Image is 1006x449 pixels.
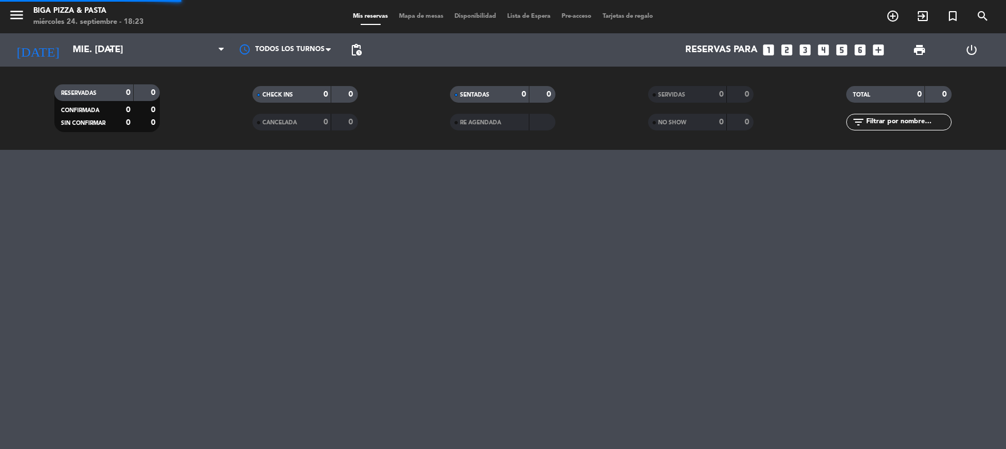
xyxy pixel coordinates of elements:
[946,9,959,23] i: turned_in_not
[871,43,886,57] i: add_box
[126,89,130,97] strong: 0
[745,90,751,98] strong: 0
[460,120,501,125] span: RE AGENDADA
[886,9,899,23] i: add_circle_outline
[913,43,926,57] span: print
[835,43,849,57] i: looks_5
[658,120,686,125] span: NO SHOW
[745,118,751,126] strong: 0
[946,33,998,67] div: LOG OUT
[853,43,867,57] i: looks_6
[347,13,393,19] span: Mis reservas
[460,92,489,98] span: SENTADAS
[151,119,158,127] strong: 0
[780,43,794,57] i: looks_two
[658,92,685,98] span: SERVIDAS
[816,43,831,57] i: looks_4
[151,89,158,97] strong: 0
[685,45,757,56] span: Reservas para
[853,92,870,98] span: TOTAL
[965,43,978,57] i: power_settings_new
[547,90,553,98] strong: 0
[8,38,67,62] i: [DATE]
[151,106,158,114] strong: 0
[865,116,951,128] input: Filtrar por nombre...
[8,7,25,27] button: menu
[33,6,144,17] div: Biga Pizza & Pasta
[61,108,99,113] span: CONFIRMADA
[942,90,949,98] strong: 0
[719,90,724,98] strong: 0
[798,43,812,57] i: looks_3
[761,43,776,57] i: looks_one
[917,90,922,98] strong: 0
[916,9,929,23] i: exit_to_app
[126,119,130,127] strong: 0
[393,13,449,19] span: Mapa de mesas
[502,13,556,19] span: Lista de Espera
[61,120,105,126] span: SIN CONFIRMAR
[348,90,355,98] strong: 0
[449,13,502,19] span: Disponibilidad
[597,13,659,19] span: Tarjetas de regalo
[556,13,597,19] span: Pre-acceso
[103,43,117,57] i: arrow_drop_down
[262,120,297,125] span: CANCELADA
[262,92,293,98] span: CHECK INS
[33,17,144,28] div: miércoles 24. septiembre - 18:23
[522,90,526,98] strong: 0
[61,90,97,96] span: RESERVADAS
[323,118,328,126] strong: 0
[126,106,130,114] strong: 0
[348,118,355,126] strong: 0
[719,118,724,126] strong: 0
[8,7,25,23] i: menu
[350,43,363,57] span: pending_actions
[976,9,989,23] i: search
[323,90,328,98] strong: 0
[852,115,865,129] i: filter_list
